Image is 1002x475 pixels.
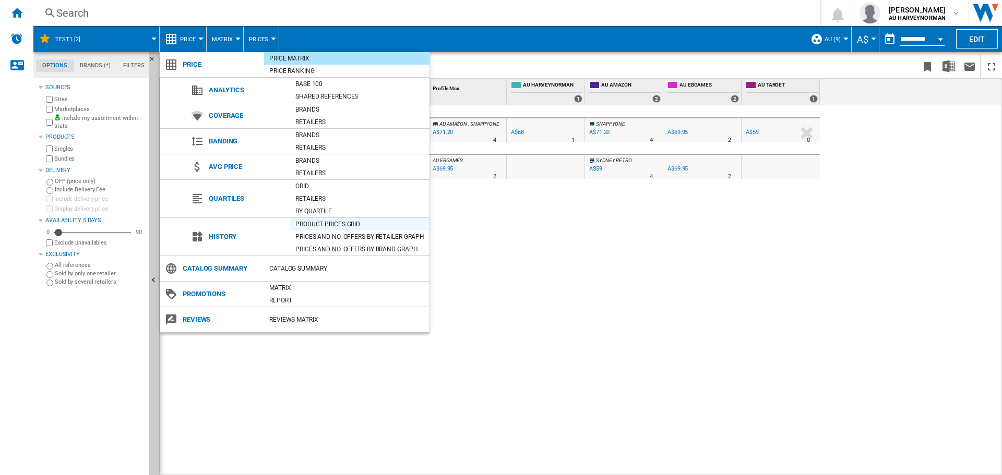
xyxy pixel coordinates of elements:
[177,57,264,72] span: Price
[290,155,430,166] div: Brands
[290,206,430,216] div: By quartile
[264,263,430,274] div: Catalog Summary
[290,193,430,204] div: Retailers
[177,312,264,327] span: Reviews
[290,79,430,89] div: Base 100
[290,104,430,115] div: Brands
[204,83,290,98] span: Analytics
[177,287,264,301] span: Promotions
[204,229,290,244] span: History
[290,244,430,254] div: Prices and No. offers by brand graph
[290,232,430,242] div: Prices and No. offers by retailer graph
[204,108,290,123] span: Coverage
[177,261,264,276] span: Catalog Summary
[204,191,290,206] span: Quartiles
[204,134,290,149] span: Banding
[290,117,430,127] div: Retailers
[264,314,430,325] div: REVIEWS Matrix
[290,142,430,153] div: Retailers
[264,283,430,293] div: Matrix
[204,160,290,174] span: Avg price
[264,66,430,76] div: Price Ranking
[264,295,430,306] div: Report
[290,219,430,229] div: Product prices grid
[290,181,430,191] div: Grid
[290,130,430,140] div: Brands
[264,53,430,64] div: Price Matrix
[290,91,430,102] div: Shared references
[290,168,430,178] div: Retailers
